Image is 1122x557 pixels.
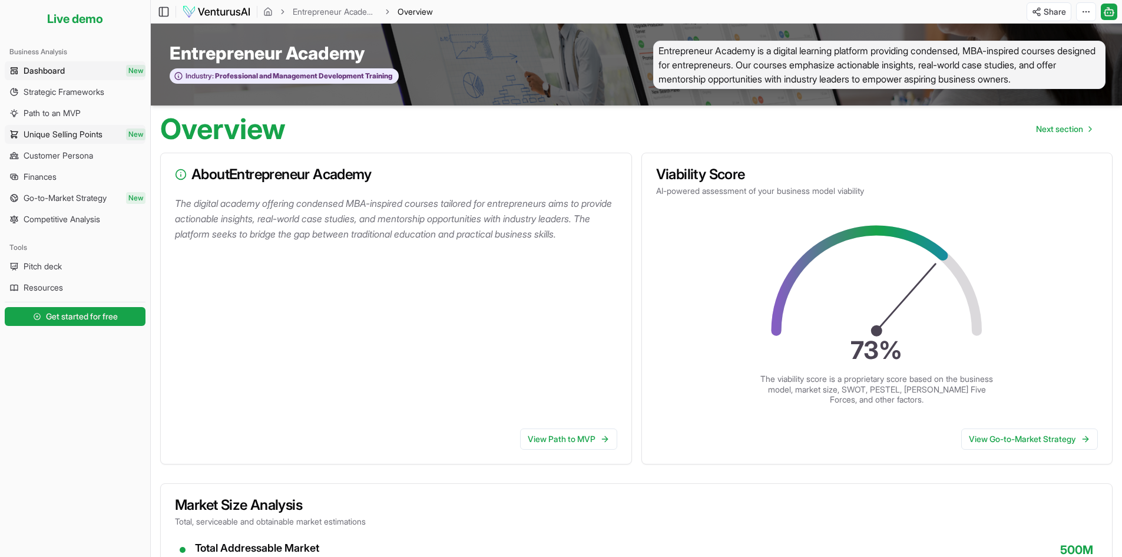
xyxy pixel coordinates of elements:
[5,146,145,165] a: Customer Persona
[24,282,63,294] span: Resources
[520,429,617,450] a: View Path to MVP
[5,278,145,297] a: Resources
[656,167,1098,182] h3: Viability Score
[186,71,214,81] span: Industry:
[5,238,145,257] div: Tools
[24,171,57,183] span: Finances
[175,196,622,242] p: The digital academy offering condensed MBA-inspired courses tailored for entrepreneurs aims to pr...
[170,42,365,64] span: Entrepreneur Academy
[24,107,81,119] span: Path to an MVP
[5,125,145,144] a: Unique Selling PointsNew
[24,86,104,98] span: Strategic Frameworks
[851,335,903,365] text: 73 %
[182,5,251,19] img: logo
[656,185,1098,197] p: AI-powered assessment of your business model viability
[195,542,416,555] div: Total Addressable Market
[126,192,145,204] span: New
[175,498,1098,512] h3: Market Size Analysis
[5,61,145,80] a: DashboardNew
[5,305,145,328] a: Get started for free
[175,167,617,182] h3: About Entrepreneur Academy
[160,115,286,143] h1: Overview
[214,71,392,81] span: Professional and Management Development Training
[126,128,145,140] span: New
[5,189,145,207] a: Go-to-Market StrategyNew
[961,429,1098,450] a: View Go-to-Market Strategy
[1027,117,1101,141] a: Go to next page
[24,150,93,162] span: Customer Persona
[1044,6,1066,18] span: Share
[175,516,1098,528] p: Total, serviceable and obtainable market estimations
[398,6,433,18] span: Overview
[24,192,107,204] span: Go-to-Market Strategy
[5,210,145,229] a: Competitive Analysis
[5,42,145,61] div: Business Analysis
[1036,123,1083,135] span: Next section
[653,41,1106,89] span: Entrepreneur Academy is a digital learning platform providing condensed, MBA-inspired courses des...
[263,6,433,18] nav: breadcrumb
[46,311,118,322] span: Get started for free
[5,83,145,101] a: Strategic Frameworks
[759,374,995,405] p: The viability score is a proprietary score based on the business model, market size, SWOT, PESTEL...
[24,213,100,225] span: Competitive Analysis
[24,128,102,140] span: Unique Selling Points
[5,257,145,276] a: Pitch deck
[24,65,65,77] span: Dashboard
[5,104,145,123] a: Path to an MVP
[170,68,399,84] button: Industry:Professional and Management Development Training
[5,167,145,186] a: Finances
[126,65,145,77] span: New
[293,6,378,18] a: Entrepreneur Academy
[5,307,145,326] button: Get started for free
[1027,117,1101,141] nav: pagination
[1027,2,1071,21] button: Share
[24,261,62,272] span: Pitch deck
